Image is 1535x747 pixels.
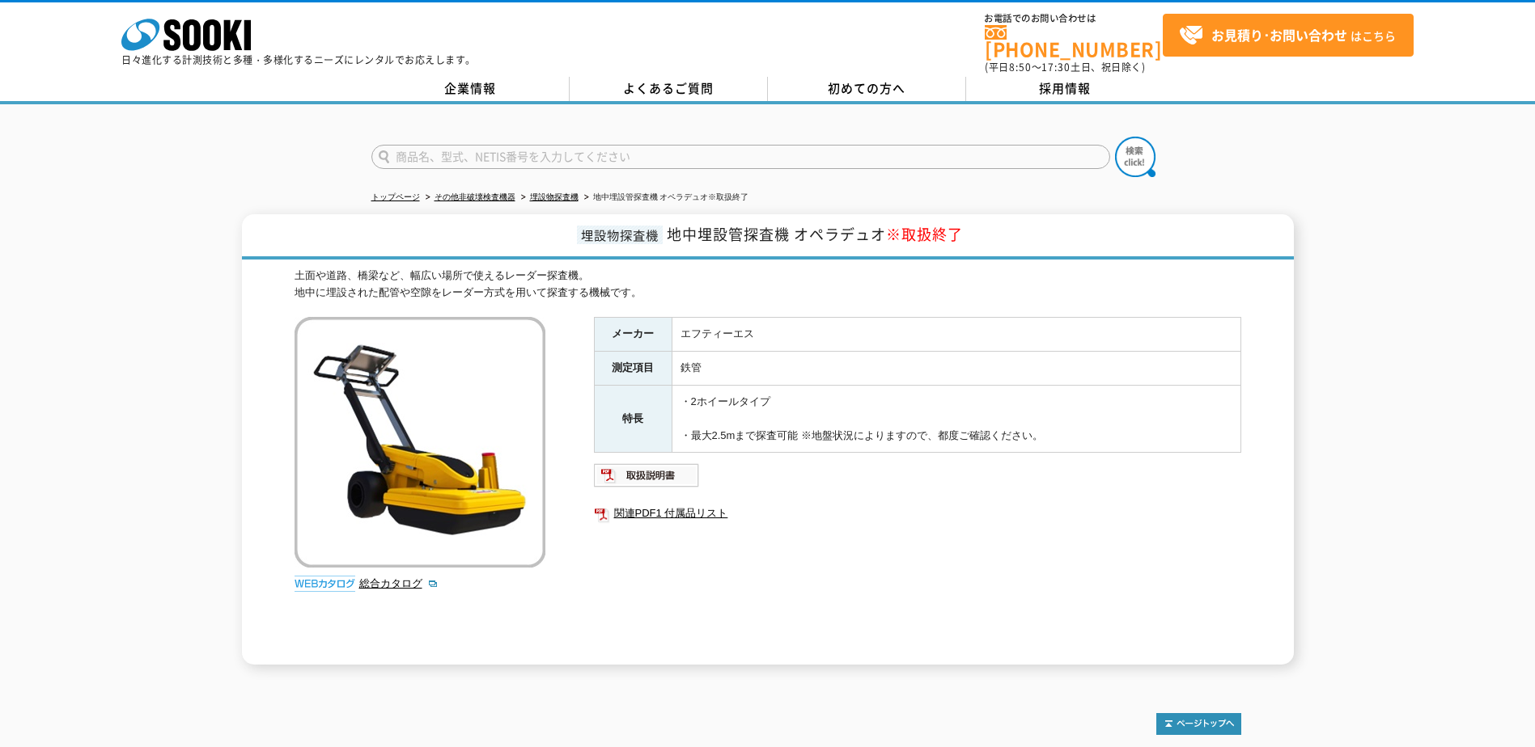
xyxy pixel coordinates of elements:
[985,60,1145,74] span: (平日 ～ 土日、祝日除く)
[295,317,545,568] img: 地中埋設管探査機 オペラデュオ※取扱終了
[886,223,963,245] span: ※取扱終了
[359,577,439,589] a: 総合カタログ
[828,79,905,97] span: 初めての方へ
[985,14,1163,23] span: お電話でのお問い合わせは
[1163,14,1414,57] a: お見積り･お問い合わせはこちら
[121,55,476,65] p: 日々進化する計測技術と多種・多様化するニーズにレンタルでお応えします。
[295,268,1241,302] div: 土面や道路、橋梁など、幅広い場所で使えるレーダー探査機。 地中に埋設された配管や空隙をレーダー方式を用いて探査する機械です。
[371,77,570,101] a: 企業情報
[1009,60,1032,74] span: 8:50
[1115,137,1155,177] img: btn_search.png
[371,192,420,201] a: トップページ
[594,386,672,453] th: 特長
[1041,60,1071,74] span: 17:30
[768,77,966,101] a: 初めての方へ
[672,352,1240,386] td: 鉄管
[594,462,700,488] img: 取扱説明書
[594,352,672,386] th: 測定項目
[672,318,1240,352] td: エフティーエス
[581,189,749,206] li: 地中埋設管探査機 オペラデュオ※取扱終了
[371,145,1110,169] input: 商品名、型式、NETIS番号を入力してください
[1156,713,1241,735] img: トップページへ
[985,25,1163,58] a: [PHONE_NUMBER]
[667,223,963,245] span: 地中埋設管探査機 オペラデュオ
[594,318,672,352] th: メーカー
[570,77,768,101] a: よくあるご質問
[672,386,1240,453] td: ・2ホイールタイプ ・最大2.5mまで探査可能 ※地盤状況によりますので、都度ご確認ください。
[1211,25,1347,44] strong: お見積り･お問い合わせ
[435,192,515,201] a: その他非破壊検査機器
[577,226,663,244] span: 埋設物探査機
[530,192,579,201] a: 埋設物探査機
[966,77,1164,101] a: 採用情報
[1179,23,1396,48] span: はこちら
[594,503,1241,524] a: 関連PDF1 付属品リスト
[594,474,700,486] a: 取扱説明書
[295,576,355,592] img: webカタログ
